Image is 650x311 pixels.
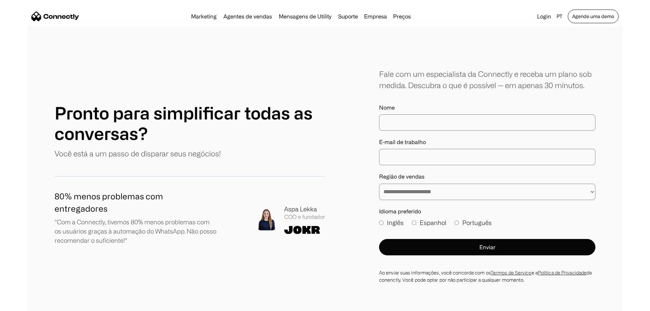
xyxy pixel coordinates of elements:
[362,12,389,21] div: Empresa
[491,270,532,275] a: Termos de Serviço
[538,270,587,275] a: Política de Privacidade
[534,12,554,21] a: Login
[31,11,79,22] a: home
[379,218,404,227] label: Inglês
[379,173,595,180] label: Região de vendas
[379,139,595,145] label: E-mail de trabalho
[412,221,416,225] input: Espanhol
[276,14,334,19] a: Mensagens de Utility
[7,298,41,309] aside: Language selected: Português (Brasil)
[412,218,446,227] label: Espanhol
[379,104,595,111] label: Nome
[55,190,217,215] h1: 80% menos problemas com entregadores
[454,221,459,225] input: Português
[364,12,387,21] div: Empresa
[390,14,414,19] a: Preços
[379,221,384,225] input: Inglês
[55,217,217,245] p: "Com a Connectly, tivemos 80% menos problemas com os usuários graças à automação do WhatsApp. Não...
[557,12,562,21] div: pt
[14,299,41,309] ul: Language list
[188,14,219,19] a: Marketing
[284,214,325,220] div: COO e fundador
[454,218,492,227] label: Português
[568,10,619,23] a: Agende uma demo
[55,148,221,159] p: Você está a um passo de disparar seus negócios!
[554,12,566,21] div: pt
[379,269,595,283] div: Ao enviar suas informações, você concorda com os e a da conenctly. Você pode optar por não partic...
[379,68,595,91] div: Fale com um especialista da Connectly e receba um plano sob medida. Descubra o que é possível — e...
[55,103,325,144] h1: Pronto para simplificar todas as conversas?
[284,204,325,214] div: Aspa Lekka
[379,239,595,255] button: Enviar
[221,14,275,19] a: Agentes de vendas
[379,208,595,215] label: Idioma preferido
[335,14,361,19] a: Suporte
